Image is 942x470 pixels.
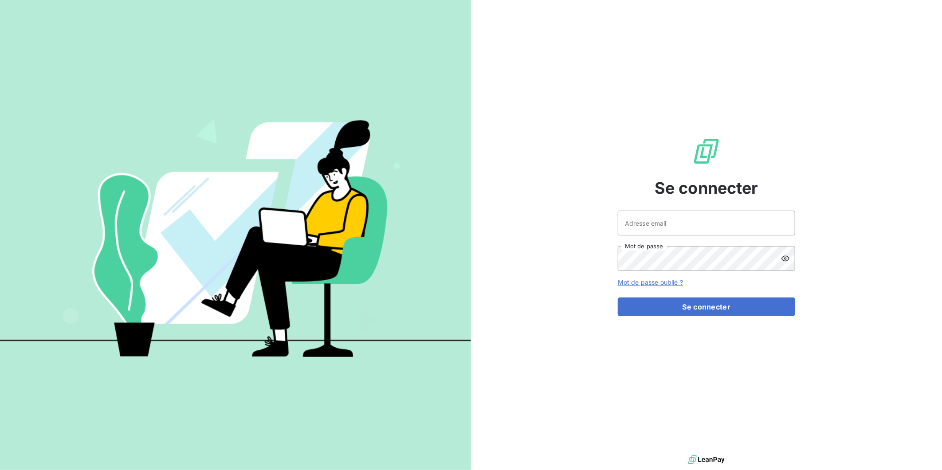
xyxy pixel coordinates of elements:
[618,211,795,235] input: placeholder
[688,453,725,466] img: logo
[618,278,683,286] a: Mot de passe oublié ?
[692,137,721,165] img: Logo LeanPay
[655,176,758,200] span: Se connecter
[618,298,795,316] button: Se connecter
